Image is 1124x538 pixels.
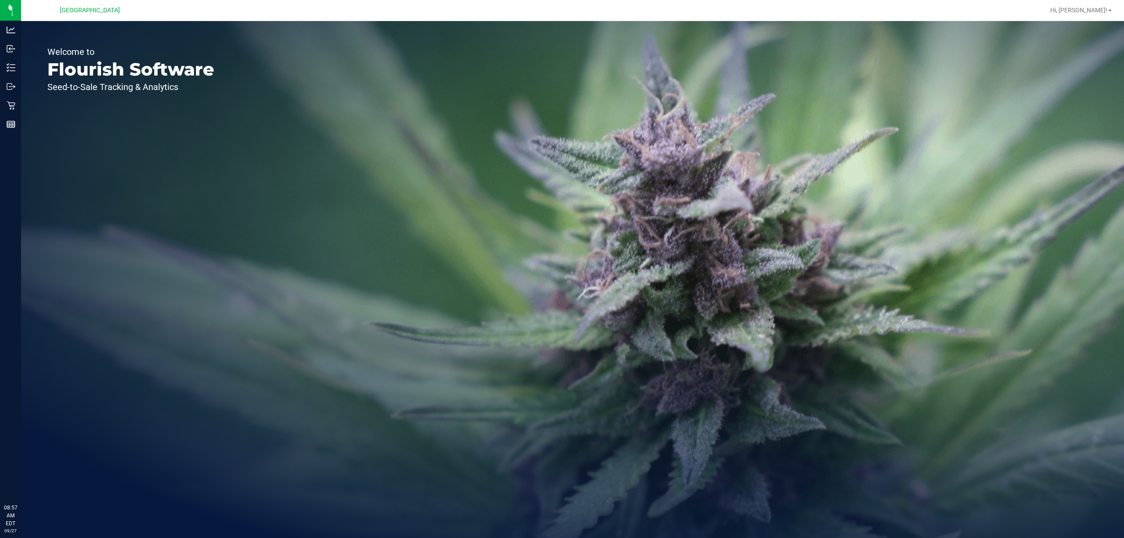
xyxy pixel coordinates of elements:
[7,82,15,91] inline-svg: Outbound
[47,47,214,56] p: Welcome to
[4,527,17,534] p: 09/27
[4,504,17,527] p: 08:57 AM EDT
[47,83,214,91] p: Seed-to-Sale Tracking & Analytics
[47,61,214,78] p: Flourish Software
[7,25,15,34] inline-svg: Analytics
[60,7,120,14] span: [GEOGRAPHIC_DATA]
[7,44,15,53] inline-svg: Inbound
[1050,7,1107,14] span: Hi, [PERSON_NAME]!
[7,63,15,72] inline-svg: Inventory
[7,101,15,110] inline-svg: Retail
[7,120,15,129] inline-svg: Reports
